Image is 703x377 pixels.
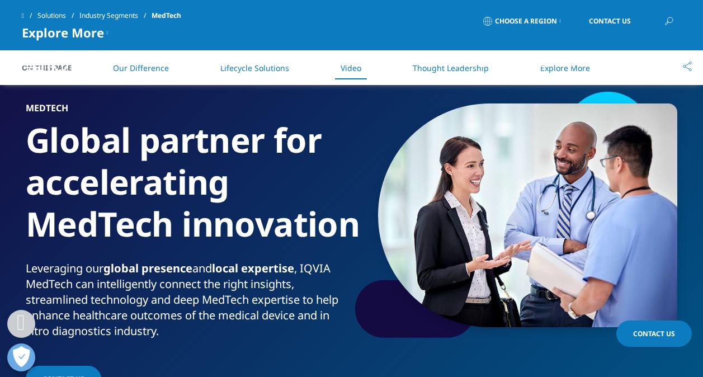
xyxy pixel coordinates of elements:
strong: local expertise [212,261,294,276]
button: Open Preferences [7,343,35,371]
h6: MedTech [26,103,347,119]
span: Contact Us [633,329,675,338]
h1: Global partner for accelerating MedTech innovation [26,119,347,261]
a: Products [276,56,319,69]
nav: Primary [116,39,682,92]
strong: global presence [103,261,192,276]
a: Insights [370,56,408,69]
a: Careers [538,56,575,69]
img: 500_custom-photo_sales-professional-talking-to-medical-staff.jpg [378,103,677,327]
p: Leveraging our and , IQVIA MedTech can intelligently connect the right insights, streamlined tech... [26,261,347,346]
a: Contact Us [616,321,692,347]
a: Solutions [181,56,226,69]
img: IQVIA Healthcare Information Technology and Pharma Clinical Research Company [22,58,111,74]
span: Contact Us [589,18,631,25]
a: About [459,56,488,69]
span: Choose a Region [495,17,557,26]
a: Contact Us [572,8,648,34]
